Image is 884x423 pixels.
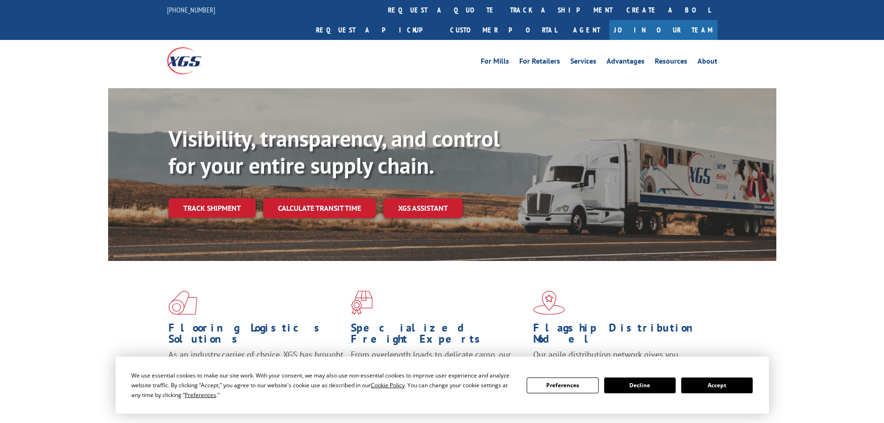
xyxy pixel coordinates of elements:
[533,291,565,315] img: xgs-icon-flagship-distribution-model-red
[564,20,609,40] a: Agent
[263,198,376,218] a: Calculate transit time
[533,322,709,349] h1: Flagship Distribution Model
[309,20,443,40] a: Request a pickup
[607,58,645,68] a: Advantages
[570,58,596,68] a: Services
[168,198,256,218] a: Track shipment
[351,291,373,315] img: xgs-icon-focused-on-flooring-red
[383,198,463,218] a: XGS ASSISTANT
[185,391,216,399] span: Preferences
[604,377,676,393] button: Decline
[371,381,405,389] span: Cookie Policy
[167,5,215,14] a: [PHONE_NUMBER]
[351,349,526,390] p: From overlength loads to delicate cargo, our experienced staff knows the best way to move your fr...
[681,377,753,393] button: Accept
[519,58,560,68] a: For Retailers
[168,349,343,382] span: As an industry carrier of choice, XGS has brought innovation and dedication to flooring logistics...
[527,377,598,393] button: Preferences
[131,371,516,400] div: We use essential cookies to make our site work. With your consent, we may also use non-essential ...
[116,357,769,414] div: Cookie Consent Prompt
[609,20,717,40] a: Join Our Team
[168,291,197,315] img: xgs-icon-total-supply-chain-intelligence-red
[533,349,704,371] span: Our agile distribution network gives you nationwide inventory management on demand.
[655,58,687,68] a: Resources
[697,58,717,68] a: About
[481,58,509,68] a: For Mills
[168,322,344,349] h1: Flooring Logistics Solutions
[168,124,500,180] b: Visibility, transparency, and control for your entire supply chain.
[351,322,526,349] h1: Specialized Freight Experts
[443,20,564,40] a: Customer Portal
